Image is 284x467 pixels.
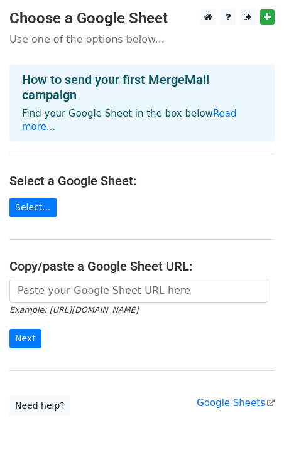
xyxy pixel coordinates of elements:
[9,9,275,28] h3: Choose a Google Sheet
[197,397,275,409] a: Google Sheets
[9,396,70,416] a: Need help?
[9,305,138,314] small: Example: [URL][DOMAIN_NAME]
[22,72,262,102] h4: How to send your first MergeMail campaign
[9,329,41,348] input: Next
[22,107,262,134] p: Find your Google Sheet in the box below
[9,259,275,274] h4: Copy/paste a Google Sheet URL:
[9,279,268,303] input: Paste your Google Sheet URL here
[9,33,275,46] p: Use one of the options below...
[22,108,237,132] a: Read more...
[9,173,275,188] h4: Select a Google Sheet:
[9,198,57,217] a: Select...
